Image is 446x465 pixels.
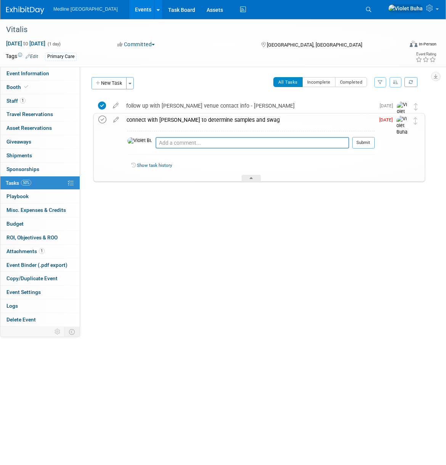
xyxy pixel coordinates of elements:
span: (1 day) [47,42,61,47]
td: Tags [6,52,38,61]
a: Delete Event [0,313,80,326]
div: follow up with [PERSON_NAME] venue contact info - [PERSON_NAME] [122,99,375,112]
span: [GEOGRAPHIC_DATA], [GEOGRAPHIC_DATA] [267,42,362,48]
a: Budget [0,217,80,231]
a: Refresh [404,77,417,87]
span: Sponsorships [6,166,39,172]
div: Event Rating [416,52,436,56]
button: Incomplete [302,77,335,87]
a: Asset Reservations [0,121,80,135]
span: 1 [39,248,45,254]
span: Booth [6,84,30,90]
span: Event Settings [6,289,41,295]
i: Booth reservation complete [24,85,28,89]
button: New Task [91,77,127,89]
td: Toggle Event Tabs [64,327,80,337]
a: Staff1 [0,94,80,108]
span: Playbook [6,193,29,199]
a: Copy/Duplicate Event [0,272,80,285]
img: Format-Inperson.png [410,41,417,47]
button: All Tasks [273,77,303,87]
span: to [22,40,29,47]
span: Shipments [6,152,32,158]
span: Delete Event [6,316,36,323]
a: Event Settings [0,286,80,299]
a: Show task history [137,163,172,168]
a: edit [109,116,123,123]
span: Travel Reservations [6,111,53,117]
a: Event Information [0,67,80,80]
span: Copy/Duplicate Event [6,275,58,281]
a: ROI, Objectives & ROO [0,231,80,244]
a: Sponsorships [0,163,80,176]
span: ROI, Objectives & ROO [6,234,58,241]
span: [DATE] [DATE] [6,40,46,47]
a: Playbook [0,190,80,203]
a: Misc. Expenses & Credits [0,203,80,217]
img: ExhibitDay [6,6,44,14]
div: Primary Care [45,53,77,61]
a: Logs [0,299,80,313]
img: Violet Buha [396,116,408,136]
span: Giveaways [6,139,31,145]
button: Completed [335,77,367,87]
span: Event Binder (.pdf export) [6,262,67,268]
a: Travel Reservations [0,108,80,121]
span: Attachments [6,248,45,254]
span: 50% [21,180,31,186]
a: Event Binder (.pdf export) [0,258,80,272]
img: Violet Buha [397,102,408,122]
button: Submit [352,137,375,149]
a: Booth [0,81,80,94]
span: Medline [GEOGRAPHIC_DATA] [53,6,118,12]
span: Budget [6,221,24,227]
a: Attachments1 [0,245,80,258]
div: In-Person [419,41,436,47]
button: Committed [115,40,158,48]
span: Tasks [6,180,31,186]
span: Event Information [6,70,49,76]
div: connect with [PERSON_NAME] to determine samples and swag [123,113,375,126]
span: Asset Reservations [6,125,52,131]
i: Move task [414,103,418,110]
a: edit [109,102,122,109]
span: Misc. Expenses & Credits [6,207,66,213]
span: Logs [6,303,18,309]
a: Giveaways [0,135,80,149]
a: Shipments [0,149,80,162]
span: Staff [6,98,26,104]
div: Event Format [369,40,436,51]
span: [DATE] [379,117,396,123]
div: Vitalis [3,23,395,37]
span: 1 [20,98,26,103]
a: Tasks50% [0,176,80,190]
img: Violet Buha [127,137,152,144]
i: Move task [414,117,417,124]
td: Personalize Event Tab Strip [51,327,64,337]
img: Violet Buha [388,4,423,13]
span: [DATE] [380,103,397,108]
a: Edit [26,54,38,59]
